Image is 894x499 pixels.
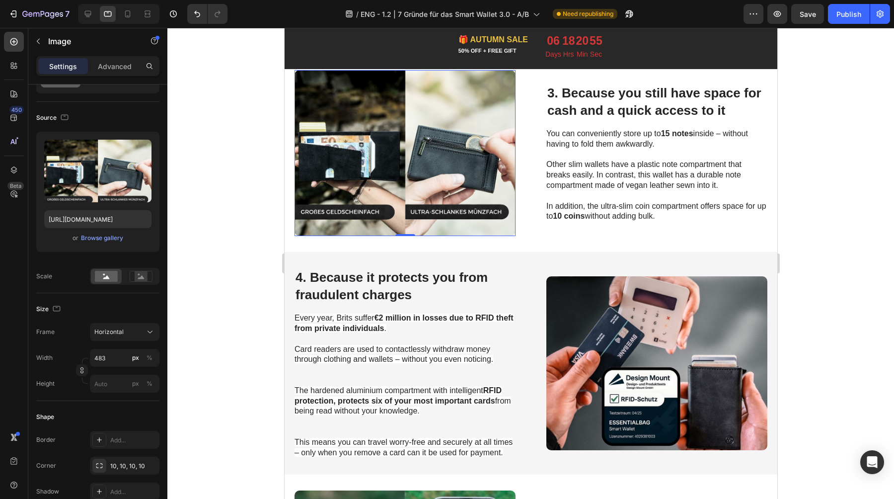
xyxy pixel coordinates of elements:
[36,328,55,336] label: Frame
[36,435,56,444] div: Border
[65,8,70,20] p: 7
[110,488,157,497] div: Add...
[292,20,304,33] p: Min
[94,328,124,336] span: Horizontal
[49,61,77,72] p: Settings
[361,9,529,19] span: ENG - 1.2 | 7 Gründe für das Smart Wallet 3.0 - A/B
[36,303,63,316] div: Size
[305,20,318,33] p: Sec
[174,20,232,26] span: 50% OFF + FREE GIFT
[90,349,159,367] input: px%
[376,101,409,110] strong: 15 notes
[836,9,861,19] div: Publish
[36,461,56,470] div: Corner
[10,286,229,305] strong: €2 million in losses due to RFID theft from private individuals
[9,106,24,114] div: 450
[90,375,159,393] input: px%
[36,487,59,496] div: Shadow
[73,232,78,244] span: or
[828,4,870,24] button: Publish
[174,7,243,16] span: 🎁 AUTUMN SALE
[36,111,71,125] div: Source
[130,352,142,364] button: %
[147,379,152,388] div: %
[262,132,457,162] span: Other slim wallets have a plastic note compartment that breaks easily. In contrast, this wallet h...
[262,174,482,193] span: In addition, the ultra-slim coin compartment offers space for up to without adding bulk.
[356,9,359,19] span: /
[36,353,53,362] label: Width
[10,286,229,305] span: Every year, Brits suffer .
[860,450,884,474] div: Open Intercom Messenger
[285,28,777,499] iframe: Design area
[187,4,227,24] div: Undo/Redo
[132,379,139,388] div: px
[80,233,124,243] button: Browse gallery
[98,61,132,72] p: Advanced
[132,353,139,362] div: px
[147,353,152,362] div: %
[261,6,277,20] div: 06
[81,234,123,243] div: Browse gallery
[144,352,155,364] button: px
[130,378,142,390] button: %
[44,140,151,202] img: preview-image
[292,6,304,20] div: 20
[44,210,151,228] input: https://example.com/image.jpg
[4,4,74,24] button: 7
[7,182,24,190] div: Beta
[36,379,55,388] label: Height
[791,4,824,24] button: Save
[11,242,203,274] span: 4. Because it protects you from fraudulent charges
[10,410,228,429] span: This means you can travel worry-free and securely at all times – only when you remove a card can ...
[110,436,157,445] div: Add...
[48,35,133,47] p: Image
[144,378,155,390] button: px
[800,10,816,18] span: Save
[110,462,157,471] div: 10, 10, 10, 10
[36,413,54,421] div: Shape
[10,358,217,377] strong: RFID protection, protects six of your most important cards
[10,358,226,388] span: The hardened aluminium compartment with intelligent from being read without your knowledge.
[305,6,318,20] div: 55
[262,249,483,422] img: gempages_516569286068667560-15044369-1940-487e-99cd-9eee2e380d5d.jpg
[278,6,291,20] div: 18
[268,184,300,192] strong: 10 coins
[90,323,159,341] button: Horizontal
[261,20,277,33] p: Days
[10,317,209,336] span: Card readers are used to contactlessly withdraw money through clothing and wallets – without you ...
[36,272,52,281] div: Scale
[563,9,613,18] span: Need republishing
[278,20,291,33] p: Hrs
